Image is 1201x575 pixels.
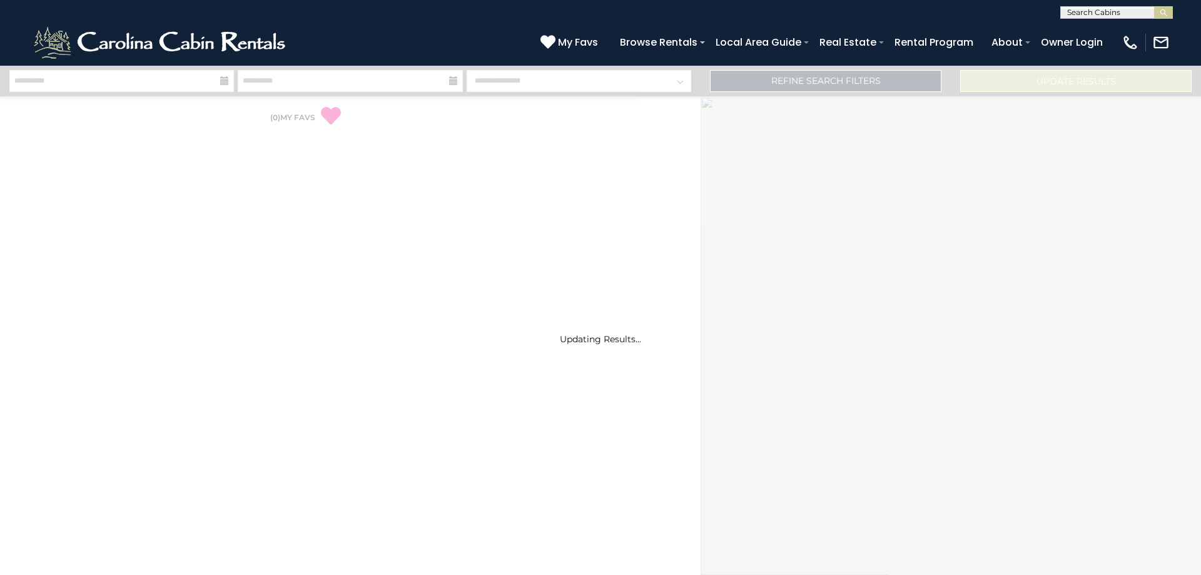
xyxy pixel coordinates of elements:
span: My Favs [558,34,598,50]
img: White-1-2.png [31,24,291,61]
a: Rental Program [888,31,980,53]
a: Real Estate [813,31,883,53]
img: phone-regular-white.png [1122,34,1139,51]
a: My Favs [540,34,601,51]
img: mail-regular-white.png [1152,34,1170,51]
a: Local Area Guide [709,31,808,53]
a: Owner Login [1035,31,1109,53]
a: About [985,31,1029,53]
a: Browse Rentals [614,31,704,53]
